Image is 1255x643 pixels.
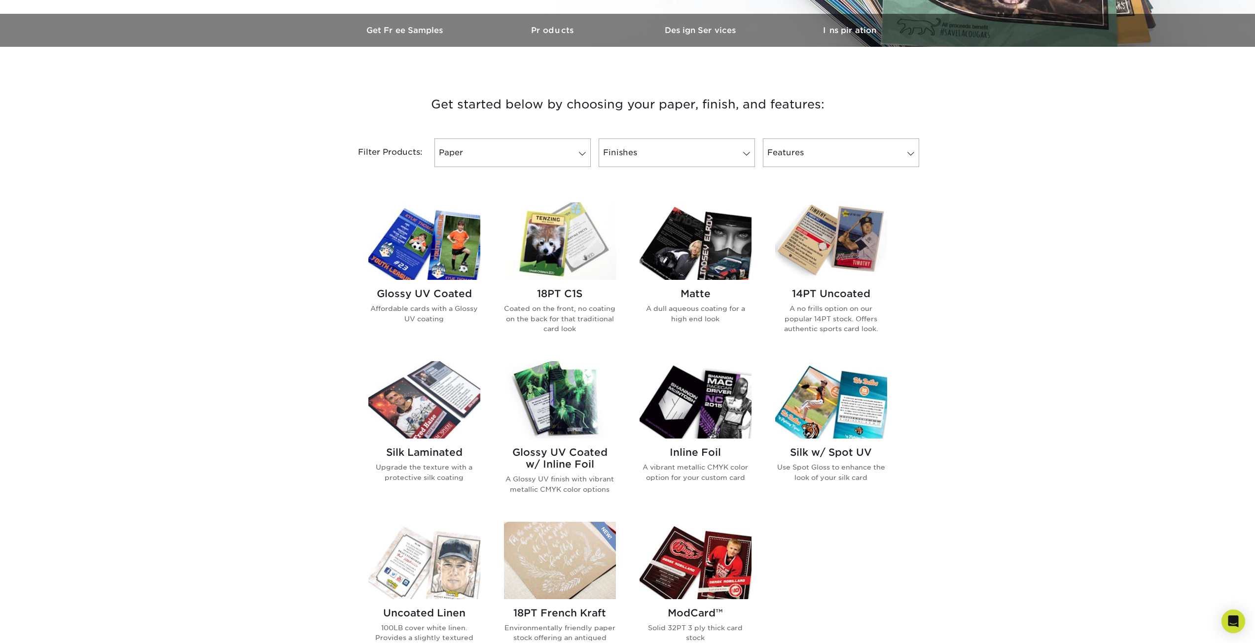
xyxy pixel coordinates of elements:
h3: Products [480,26,628,35]
h2: Glossy UV Coated w/ Inline Foil [504,446,616,470]
a: 14PT Uncoated Trading Cards 14PT Uncoated A no frills option on our popular 14PT stock. Offers au... [775,203,887,349]
h2: Inline Foil [640,446,752,458]
p: A no frills option on our popular 14PT stock. Offers authentic sports card look. [775,304,887,334]
p: Affordable cards with a Glossy UV coating [368,304,480,324]
a: 18PT C1S Trading Cards 18PT C1S Coated on the front, no coating on the back for that traditional ... [504,203,616,349]
img: Uncoated Linen Trading Cards [368,522,480,599]
a: Glossy UV Coated Trading Cards Glossy UV Coated Affordable cards with a Glossy UV coating [368,203,480,349]
h2: Matte [640,288,752,300]
p: A Glossy UV finish with vibrant metallic CMYK color options [504,474,616,494]
a: Matte Trading Cards Matte A dull aqueous coating for a high end look [640,203,752,349]
img: Silk w/ Spot UV Trading Cards [775,361,887,439]
h2: ModCard™ [640,607,752,619]
a: Get Free Samples [332,14,480,47]
a: Glossy UV Coated w/ Inline Foil Trading Cards Glossy UV Coated w/ Inline Foil A Glossy UV finish ... [504,361,616,510]
img: Inline Foil Trading Cards [640,361,752,439]
h2: 18PT C1S [504,288,616,300]
img: Matte Trading Cards [640,203,752,280]
p: Solid 32PT 3 ply thick card stock [640,623,752,643]
a: Features [763,138,919,167]
p: A vibrant metallic CMYK color option for your custom card [640,462,752,482]
h2: 18PT French Kraft [504,607,616,619]
a: Silk Laminated Trading Cards Silk Laminated Upgrade the texture with a protective silk coating [368,361,480,510]
img: Glossy UV Coated Trading Cards [368,203,480,280]
h2: Glossy UV Coated [368,288,480,300]
img: Silk Laminated Trading Cards [368,361,480,439]
p: A dull aqueous coating for a high end look [640,304,752,324]
a: Finishes [599,138,755,167]
h2: 14PT Uncoated [775,288,887,300]
img: ModCard™ Trading Cards [640,522,752,599]
h2: Uncoated Linen [368,607,480,619]
img: 18PT C1S Trading Cards [504,203,616,280]
p: Coated on the front, no coating on the back for that traditional card look [504,304,616,334]
img: New Product [591,522,616,551]
p: Use Spot Gloss to enhance the look of your silk card [775,462,887,482]
a: Inline Foil Trading Cards Inline Foil A vibrant metallic CMYK color option for your custom card [640,361,752,510]
img: 18PT French Kraft Trading Cards [504,522,616,599]
a: Design Services [628,14,776,47]
h3: Get started below by choosing your paper, finish, and features: [339,82,916,127]
img: 14PT Uncoated Trading Cards [775,203,887,280]
h2: Silk w/ Spot UV [775,446,887,458]
h2: Silk Laminated [368,446,480,458]
h3: Get Free Samples [332,26,480,35]
div: Filter Products: [332,138,430,167]
h3: Inspiration [776,26,924,35]
p: Upgrade the texture with a protective silk coating [368,462,480,482]
iframe: Google Customer Reviews [2,613,84,640]
a: Paper [434,138,591,167]
div: Open Intercom Messenger [1221,609,1245,633]
h3: Design Services [628,26,776,35]
a: Inspiration [776,14,924,47]
img: Glossy UV Coated w/ Inline Foil Trading Cards [504,361,616,439]
a: Products [480,14,628,47]
a: Silk w/ Spot UV Trading Cards Silk w/ Spot UV Use Spot Gloss to enhance the look of your silk card [775,361,887,510]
